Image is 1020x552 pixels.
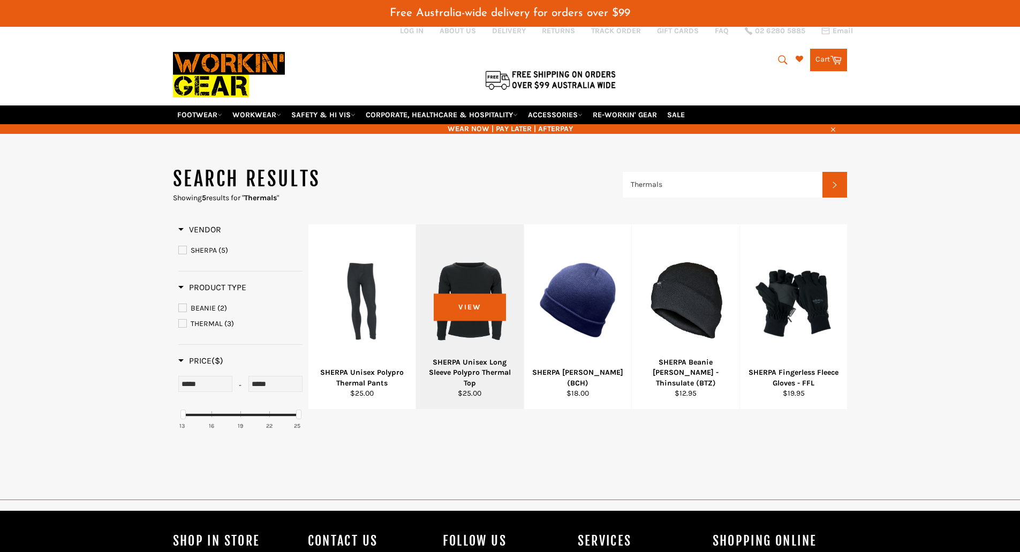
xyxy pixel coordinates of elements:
div: SHERPA [PERSON_NAME] (BCH) [531,367,625,388]
a: BEANIE [178,303,303,314]
div: SHERPA Unisex Long Sleeve Polypro Thermal Top [423,357,517,388]
img: Workin Gear leaders in Workwear, Safety Boots, PPE, Uniforms. Australia's No.1 in Workwear [173,44,285,105]
a: RE-WORKIN' GEAR [588,105,661,124]
span: Product Type [178,282,246,292]
a: Email [821,27,853,35]
a: TRACK ORDER [591,26,641,36]
div: 25 [294,422,300,430]
a: SHERPA Fingerless Fleece Gloves - FFLSHERPA Fingerless Fleece Gloves - FFL$19.95 [739,224,848,410]
span: (3) [224,319,234,328]
a: THERMAL [178,318,303,330]
h3: Product Type [178,282,246,293]
h4: Follow us [443,532,567,550]
div: SHERPA Beanie [PERSON_NAME] - Thinsulate (BTZ) [639,357,733,388]
a: SHERPA Unisex Polypro Thermal PantsSHERPA Unisex Polypro Thermal Pants$25.00 [308,224,416,410]
input: Max Price [248,376,303,392]
a: SAFETY & HI VIS [287,105,360,124]
span: Email [833,27,853,35]
a: SHERPA Beanie Tenzing - Thinsulate (BTZ)SHERPA Beanie [PERSON_NAME] - Thinsulate (BTZ)$12.95 [631,224,739,410]
div: 19 [238,422,243,430]
a: FOOTWEAR [173,105,226,124]
div: - [232,376,248,395]
span: SHERPA [191,246,217,255]
div: 22 [266,422,273,430]
h4: Contact Us [308,532,432,550]
strong: 5 [202,193,206,202]
h1: Search results [173,166,623,193]
img: Flat $9.95 shipping Australia wide [483,69,617,91]
h4: services [578,532,702,550]
h3: Vendor [178,224,221,235]
h3: Price($) [178,356,223,366]
a: SALE [663,105,689,124]
span: (2) [217,304,227,313]
span: 02 6280 5885 [755,27,805,35]
a: GIFT CARDS [657,26,699,36]
div: 16 [209,422,214,430]
a: FAQ [715,26,729,36]
span: Price [178,356,223,366]
a: SHERPA [178,245,303,256]
a: SHERPA Beanie Chongba (BCH)SHERPA [PERSON_NAME] (BCH)$18.00 [524,224,632,410]
a: DELIVERY [492,26,526,36]
a: Cart [810,49,847,71]
strong: Thermals [244,193,277,202]
input: Search [623,172,823,198]
p: Showing results for " " [173,193,623,203]
span: WEAR NOW | PAY LATER | AFTERPAY [173,124,848,134]
div: SHERPA Fingerless Fleece Gloves - FFL [746,367,841,388]
a: SHERPA Unisex Long Sleeve Polypro Thermal TopSHERPA Unisex Long Sleeve Polypro Thermal Top$25.00View [415,224,524,410]
div: SHERPA Unisex Polypro Thermal Pants [315,367,409,388]
a: CORPORATE, HEALTHCARE & HOSPITALITY [361,105,522,124]
span: Free Australia-wide delivery for orders over $99 [390,7,630,19]
span: BEANIE [191,304,216,313]
a: RETURNS [542,26,575,36]
a: ACCESSORIES [524,105,587,124]
span: THERMAL [191,319,223,328]
a: WORKWEAR [228,105,285,124]
span: ($) [211,356,223,366]
a: Log in [400,26,424,35]
input: Min Price [178,376,232,392]
div: 13 [179,422,185,430]
a: 02 6280 5885 [745,27,805,35]
h4: Shop In Store [173,532,297,550]
a: ABOUT US [440,26,476,36]
h4: SHOPPING ONLINE [713,532,837,550]
span: (5) [218,246,228,255]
